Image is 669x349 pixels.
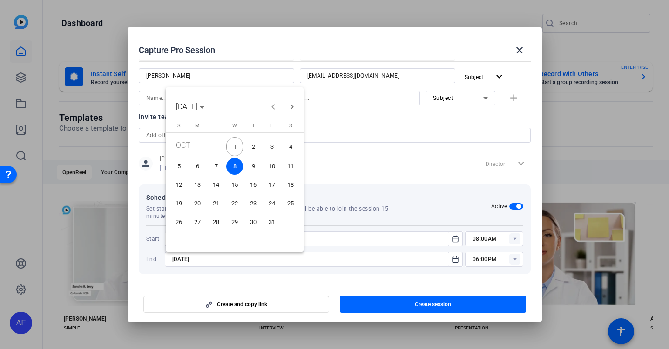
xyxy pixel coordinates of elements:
[170,177,187,193] span: 12
[281,136,300,157] button: October 4, 2025
[282,195,299,212] span: 25
[169,194,188,213] button: October 19, 2025
[281,176,300,194] button: October 18, 2025
[172,99,208,115] button: Choose month and year
[189,195,206,212] span: 20
[264,137,280,156] span: 3
[169,136,225,157] td: OCT
[188,157,207,176] button: October 6, 2025
[244,176,263,194] button: October 16, 2025
[226,177,243,193] span: 15
[263,213,281,231] button: October 31, 2025
[245,177,262,193] span: 16
[188,176,207,194] button: October 13, 2025
[226,214,243,230] span: 29
[264,177,280,193] span: 17
[263,176,281,194] button: October 17, 2025
[226,158,243,175] span: 8
[176,102,197,111] span: [DATE]
[225,194,244,213] button: October 22, 2025
[245,158,262,175] span: 9
[225,213,244,231] button: October 29, 2025
[283,98,301,116] button: Next month
[263,136,281,157] button: October 3, 2025
[245,214,262,230] span: 30
[169,157,188,176] button: October 5, 2025
[282,177,299,193] span: 18
[188,213,207,231] button: October 27, 2025
[195,123,200,129] span: M
[264,214,280,230] span: 31
[207,213,225,231] button: October 28, 2025
[226,195,243,212] span: 22
[282,158,299,175] span: 11
[189,158,206,175] span: 6
[208,177,224,193] span: 14
[225,157,244,176] button: October 8, 2025
[170,195,187,212] span: 19
[263,194,281,213] button: October 24, 2025
[189,214,206,230] span: 27
[244,157,263,176] button: October 9, 2025
[281,194,300,213] button: October 25, 2025
[245,195,262,212] span: 23
[244,213,263,231] button: October 30, 2025
[263,157,281,176] button: October 10, 2025
[226,137,243,156] span: 1
[169,213,188,231] button: October 26, 2025
[207,176,225,194] button: October 14, 2025
[208,158,224,175] span: 7
[264,195,280,212] span: 24
[170,214,187,230] span: 26
[170,158,187,175] span: 5
[208,195,224,212] span: 21
[207,194,225,213] button: October 21, 2025
[245,137,262,156] span: 2
[244,194,263,213] button: October 23, 2025
[208,214,224,230] span: 28
[225,136,244,157] button: October 1, 2025
[264,158,280,175] span: 10
[207,157,225,176] button: October 7, 2025
[232,123,237,129] span: W
[189,177,206,193] span: 13
[289,123,292,129] span: S
[225,176,244,194] button: October 15, 2025
[270,123,273,129] span: F
[244,136,263,157] button: October 2, 2025
[169,176,188,194] button: October 12, 2025
[177,123,181,129] span: S
[215,123,218,129] span: T
[252,123,255,129] span: T
[281,157,300,176] button: October 11, 2025
[188,194,207,213] button: October 20, 2025
[282,137,299,156] span: 4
